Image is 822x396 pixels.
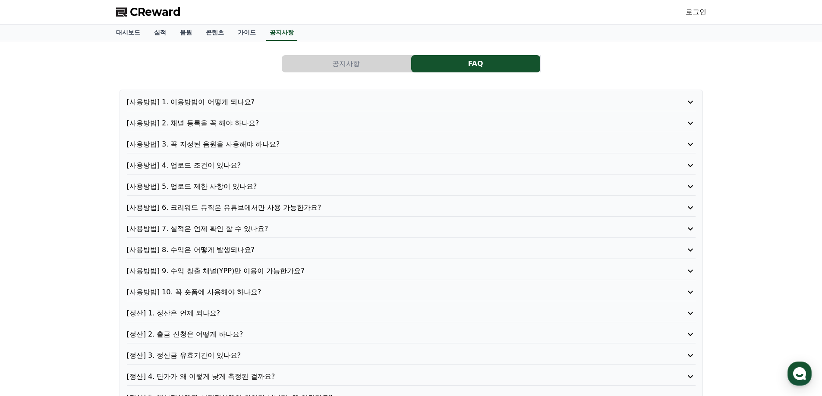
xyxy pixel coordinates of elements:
[127,97,650,107] p: [사용방법] 1. 이용방법이 어떻게 되나요?
[199,25,231,41] a: 콘텐츠
[127,118,650,128] p: [사용방법] 2. 채널 등록을 꼭 해야 하나요?
[127,308,650,318] p: [정산] 1. 정산은 언제 되나요?
[127,350,650,361] p: [정산] 3. 정산금 유효기간이 있나요?
[27,286,32,293] span: 홈
[127,97,696,107] button: [사용방법] 1. 이용방법이 어떻게 되나요?
[686,7,706,17] a: 로그인
[127,139,650,150] p: [사용방법] 3. 꼭 지정된 음원을 사용해야 하나요?
[127,329,696,340] button: [정산] 2. 출금 신청은 어떻게 하나요?
[147,25,173,41] a: 실적
[127,181,650,192] p: [사용방법] 5. 업로드 제한 사항이 있나요?
[127,266,650,276] p: [사용방법] 9. 수익 창출 채널(YPP)만 이용이 가능한가요?
[127,181,696,192] button: [사용방법] 5. 업로드 제한 사항이 있나요?
[109,25,147,41] a: 대시보드
[127,160,650,171] p: [사용방법] 4. 업로드 조건이 있나요?
[127,371,696,382] button: [정산] 4. 단가가 왜 이렇게 낮게 측정된 걸까요?
[111,273,166,295] a: 설정
[127,224,696,234] button: [사용방법] 7. 실적은 언제 확인 할 수 있나요?
[127,203,650,213] p: [사용방법] 6. 크리워드 뮤직은 유튜브에서만 사용 가능한가요?
[127,308,696,318] button: [정산] 1. 정산은 언제 되나요?
[127,287,650,297] p: [사용방법] 10. 꼭 숏폼에 사용해야 하나요?
[127,287,696,297] button: [사용방법] 10. 꼭 숏폼에 사용해야 하나요?
[3,273,57,295] a: 홈
[127,371,650,382] p: [정산] 4. 단가가 왜 이렇게 낮게 측정된 걸까요?
[231,25,263,41] a: 가이드
[173,25,199,41] a: 음원
[127,224,650,234] p: [사용방법] 7. 실적은 언제 확인 할 수 있나요?
[130,5,181,19] span: CReward
[127,350,696,361] button: [정산] 3. 정산금 유효기간이 있나요?
[127,160,696,171] button: [사용방법] 4. 업로드 조건이 있나요?
[411,55,540,72] button: FAQ
[116,5,181,19] a: CReward
[266,25,297,41] a: 공지사항
[127,329,650,340] p: [정산] 2. 출금 신청은 어떻게 하나요?
[127,245,650,255] p: [사용방법] 8. 수익은 어떻게 발생되나요?
[127,266,696,276] button: [사용방법] 9. 수익 창출 채널(YPP)만 이용이 가능한가요?
[127,245,696,255] button: [사용방법] 8. 수익은 어떻게 발생되나요?
[127,203,696,213] button: [사용방법] 6. 크리워드 뮤직은 유튜브에서만 사용 가능한가요?
[133,286,144,293] span: 설정
[127,118,696,128] button: [사용방법] 2. 채널 등록을 꼭 해야 하나요?
[282,55,411,72] button: 공지사항
[79,287,89,293] span: 대화
[127,139,696,150] button: [사용방법] 3. 꼭 지정된 음원을 사용해야 하나요?
[57,273,111,295] a: 대화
